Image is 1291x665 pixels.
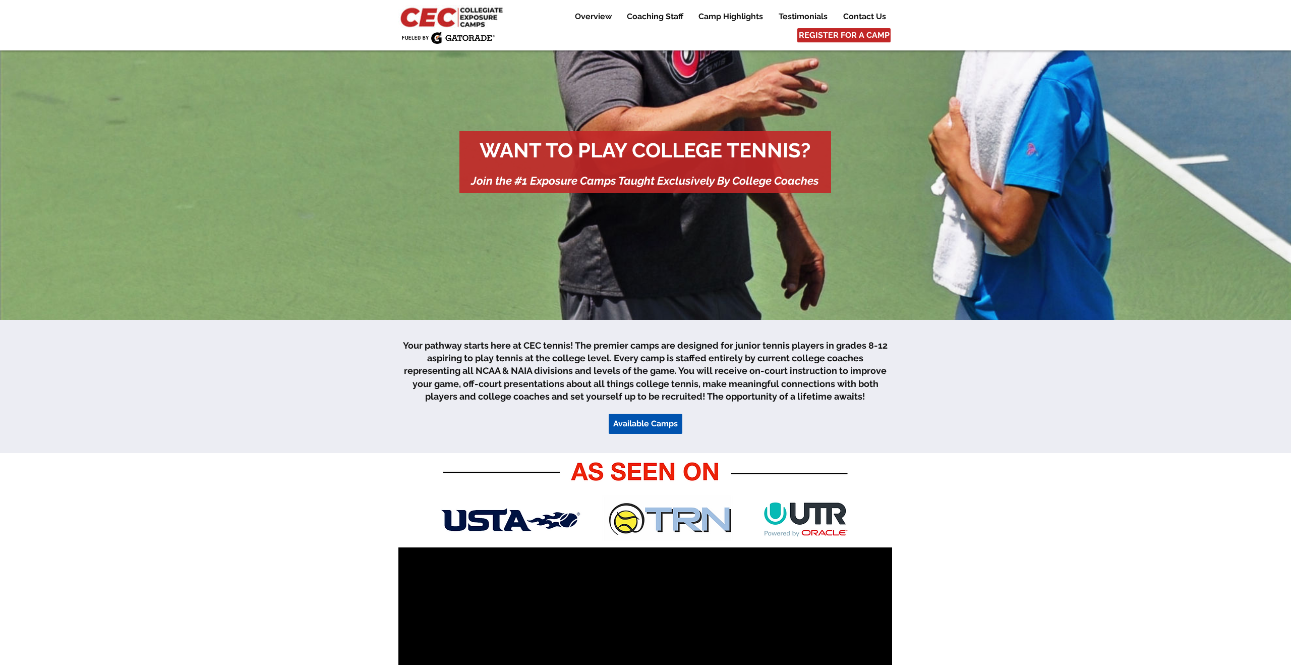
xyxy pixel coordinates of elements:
img: As Seen On CEC .png [440,457,851,541]
p: Overview [570,11,617,23]
a: Overview [567,11,619,23]
a: Available Camps [609,414,682,434]
span: REGISTER FOR A CAMP [799,30,890,41]
img: CEC Logo Primary_edited.jpg [398,5,507,28]
p: Camp Highlights [693,11,768,23]
p: Coaching Staff [622,11,688,23]
span: WANT TO PLAY COLLEGE TENNIS? [480,138,810,162]
p: Contact Us [838,11,891,23]
img: Fueled by Gatorade.png [401,32,495,44]
span: Available Camps [613,418,678,429]
a: REGISTER FOR A CAMP [797,28,891,42]
a: Camp Highlights [691,11,771,23]
a: Testimonials [771,11,835,23]
p: Testimonials [774,11,833,23]
a: Coaching Staff [619,11,690,23]
span: Join the #1 Exposure Camps Taught Exclusively By College Coaches [471,174,819,187]
span: Your pathway starts here at CEC tennis! The premier camps are designed for junior tennis players ... [403,340,888,402]
nav: Site [560,11,893,23]
a: Contact Us [836,11,893,23]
